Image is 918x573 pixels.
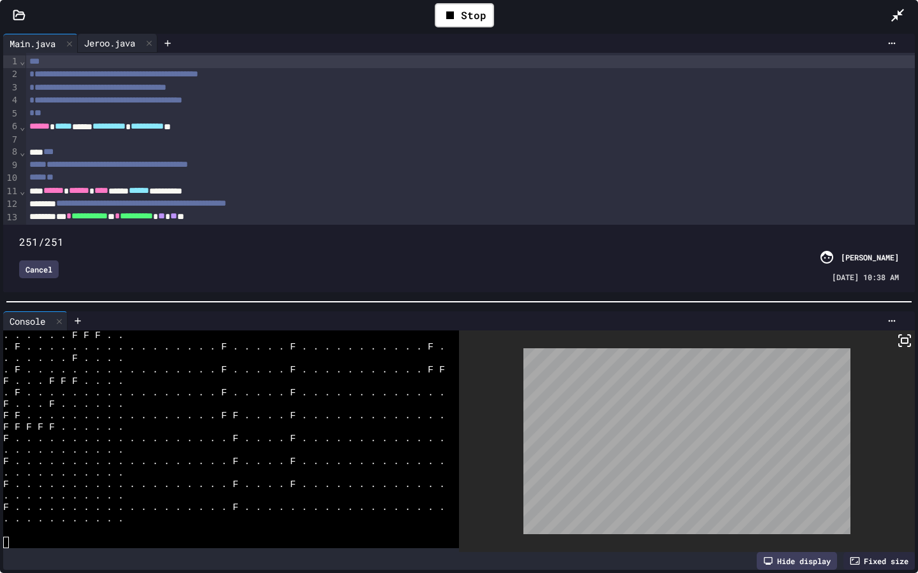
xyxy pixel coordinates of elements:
span: F . . . . . . . . . . . . . . . . . . . F . . . . F . . . . . . . . . . . . . [3,434,445,445]
span: F . . . . . . . . . . . . . . . . . . . F . . . . F . . . . . . . . . . . . . [3,479,445,491]
div: Chat with us now!Close [5,5,88,81]
span: F . . . . . . . . . . . . . . . . . . . F . . . . . . . . . . . . . . . . . . [3,502,445,514]
span: . F . . . . . . . . . . . . . . . . . F . . . . . F . . . . . . . . . . . F . [3,342,445,353]
span: . F . . . . . . . . . . . . . . . . . F . . . . . F . . . . . . . . . . . . . [3,388,445,399]
span: F F . . . . . . . . . . . . . . . . . F F . . . . F . . . . . . . . . . . . . [3,411,445,422]
span: . F . . . . . . . . . . . . . . . . . F . . . . . F . . . . . . . . . . . F F [3,365,445,376]
div: 251/251 [19,234,899,250]
span: F . . . . . . . . . . . . . . . . . . . F . . . . F . . . . . . . . . . . . . [3,456,445,468]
